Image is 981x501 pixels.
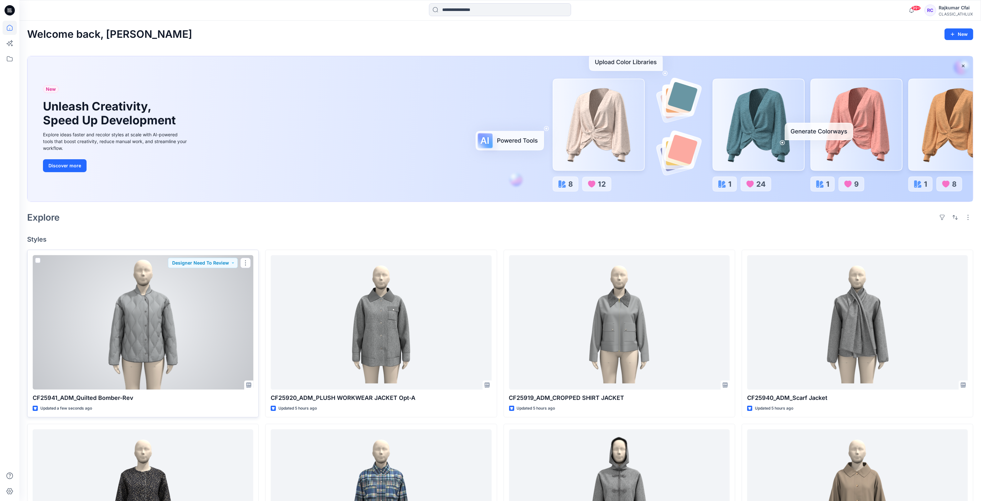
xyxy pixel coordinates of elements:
[278,405,317,412] p: Updated 5 hours ago
[40,405,92,412] p: Updated a few seconds ago
[509,255,730,390] a: CF25919_ADM_CROPPED SHIRT JACKET
[27,212,60,223] h2: Explore
[43,99,179,127] h1: Unleash Creativity, Speed Up Development
[43,159,87,172] button: Discover more
[944,28,973,40] button: New
[939,12,973,16] div: CLASSIC_ATHLUX
[33,393,253,402] p: CF25941_ADM_Quilted Bomber-Rev
[517,405,555,412] p: Updated 5 hours ago
[27,28,192,40] h2: Welcome back, [PERSON_NAME]
[43,131,188,151] div: Explore ideas faster and recolor styles at scale with AI-powered tools that boost creativity, red...
[924,5,936,16] div: RC
[509,393,730,402] p: CF25919_ADM_CROPPED SHIRT JACKET
[46,85,56,93] span: New
[939,4,973,12] div: Rajkumar Cfai
[27,235,973,243] h4: Styles
[747,255,968,390] a: CF25940_ADM_Scarf Jacket
[43,159,188,172] a: Discover more
[271,393,491,402] p: CF25920_ADM_PLUSH WORKWEAR JACKET Opt-A
[747,393,968,402] p: CF25940_ADM_Scarf Jacket
[911,5,921,11] span: 99+
[271,255,491,390] a: CF25920_ADM_PLUSH WORKWEAR JACKET Opt-A
[33,255,253,390] a: CF25941_ADM_Quilted Bomber-Rev
[755,405,793,412] p: Updated 5 hours ago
